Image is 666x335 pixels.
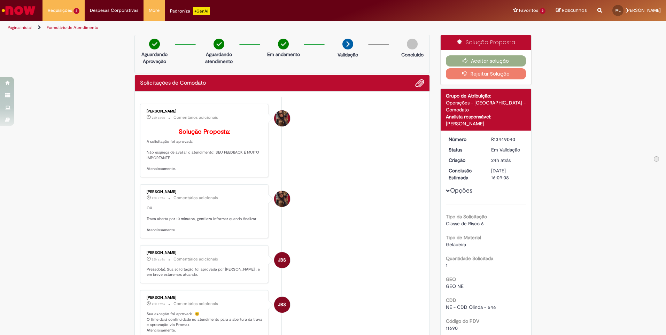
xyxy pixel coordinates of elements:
div: Grupo de Atribuição: [446,92,526,99]
small: Comentários adicionais [173,195,218,201]
div: Em Validação [491,146,524,153]
span: 23h atrás [152,257,165,262]
a: Rascunhos [556,7,587,14]
p: +GenAi [193,7,210,15]
span: 23h atrás [152,302,165,306]
time: 26/08/2025 15:23:37 [491,157,511,163]
p: Em andamento [267,51,300,58]
div: Solução Proposta [441,35,532,50]
div: Jacqueline Batista Shiota [274,252,290,268]
p: Sua exceção foi aprovada! 😊 O time dará continuidade no atendimento para a abertura da trava e ap... [147,311,263,333]
span: Classe de Risco 6 [446,220,484,227]
button: Aceitar solução [446,55,526,67]
ul: Trilhas de página [5,21,439,34]
p: Aguardando atendimento [202,51,236,65]
p: Validação [338,51,358,58]
div: Desiree da Silva Germano [274,191,290,207]
div: [DATE] 16:09:08 [491,167,524,181]
span: 11690 [446,325,458,331]
dt: Número [443,136,486,143]
p: Aguardando Aprovação [138,51,171,65]
span: JBS [278,252,286,268]
img: check-circle-green.png [214,39,224,49]
dt: Conclusão Estimada [443,167,486,181]
time: 26/08/2025 16:32:11 [152,196,165,200]
span: JBS [278,296,286,313]
b: Tipo de Material [446,234,481,241]
a: Página inicial [8,25,32,30]
small: Comentários adicionais [173,115,218,120]
div: Analista responsável: [446,113,526,120]
span: Despesas Corporativas [90,7,138,14]
small: Comentários adicionais [173,256,218,262]
div: Jacqueline Batista Shiota [274,297,290,313]
a: Formulário de Atendimento [47,25,98,30]
p: Concluído [401,51,424,58]
img: hide.svg [654,156,659,162]
span: Requisições [48,7,72,14]
b: Quantidade Solicitada [446,255,493,262]
time: 26/08/2025 16:34:07 [152,116,165,120]
b: GEO [446,276,456,282]
img: arrow-next.png [342,39,353,49]
b: Solução Proposta: [179,128,230,136]
div: [PERSON_NAME] [147,109,263,114]
h2: Solicitações de Comodato Histórico de tíquete [140,80,206,86]
b: Tipo da Solicitação [446,213,487,220]
button: Adicionar anexos [415,79,424,88]
img: check-circle-green.png [278,39,289,49]
span: 23h atrás [152,116,165,120]
span: 2 [540,8,545,14]
dt: Criação [443,157,486,164]
small: Comentários adicionais [173,301,218,307]
div: R13449040 [491,136,524,143]
span: GEO NE [446,283,464,289]
span: 24h atrás [491,157,511,163]
span: [PERSON_NAME] [626,7,661,13]
div: [PERSON_NAME] [147,190,263,194]
p: A solicitação foi aprovada! Não esqueça de avaliar o atendimento! SEU FEEDBACK É MUITO IMPORTANTE... [147,128,263,172]
span: Favoritos [519,7,538,14]
button: Rejeitar Solução [446,68,526,79]
time: 26/08/2025 16:08:58 [152,302,165,306]
div: Operações - [GEOGRAPHIC_DATA] - Comodato [446,99,526,113]
b: CDD [446,297,456,303]
p: Prezado(a), Sua solicitação foi aprovada por [PERSON_NAME] , e em breve estaremos atuando. [147,267,263,278]
div: [PERSON_NAME] [147,296,263,300]
img: img-circle-grey.png [407,39,418,49]
p: Olá, Trava aberta por 10 minutos, gentileza informar quando finalizar Atenciosamente [147,205,263,233]
div: [PERSON_NAME] [446,120,526,127]
img: check-circle-green.png [149,39,160,49]
b: Código do PDV [446,318,479,324]
span: More [149,7,160,14]
div: Desiree da Silva Germano [274,110,290,126]
span: ML [615,8,621,13]
span: 1 [446,262,448,268]
img: ServiceNow [1,3,37,17]
div: 26/08/2025 15:23:37 [491,157,524,164]
span: 3 [73,8,79,14]
span: Geladeira [446,241,466,248]
span: 23h atrás [152,196,165,200]
dt: Status [443,146,486,153]
div: Padroniza [170,7,210,15]
span: NE - CDD Olinda - 546 [446,304,496,310]
time: 26/08/2025 16:09:08 [152,257,165,262]
div: [PERSON_NAME] [147,251,263,255]
span: Rascunhos [562,7,587,14]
